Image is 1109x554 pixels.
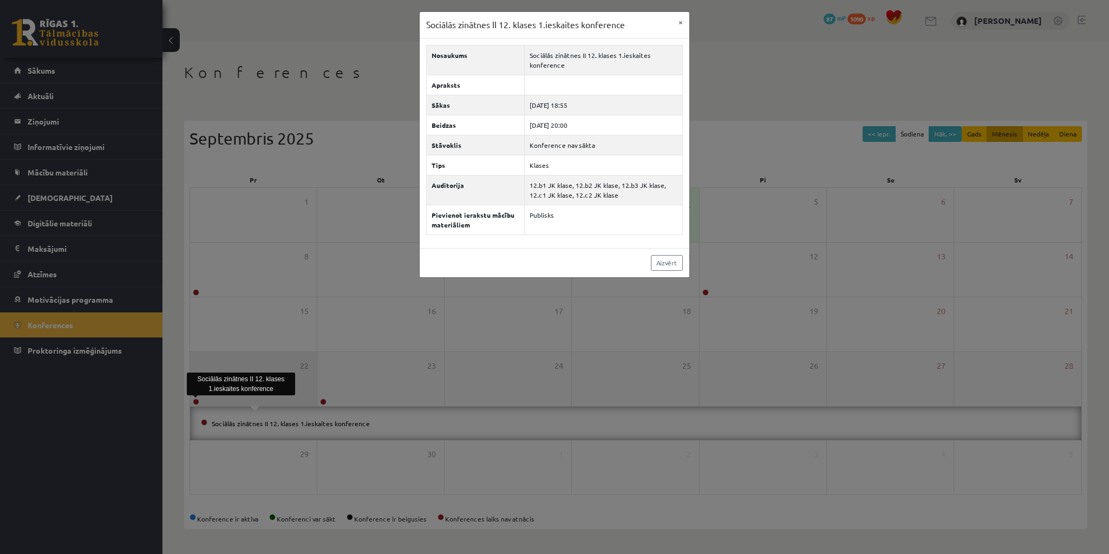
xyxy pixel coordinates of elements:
td: [DATE] 18:55 [525,95,683,115]
td: Klases [525,155,683,175]
td: [DATE] 20:00 [525,115,683,135]
th: Auditorija [427,175,525,205]
td: Konference nav sākta [525,135,683,155]
button: × [672,12,689,32]
th: Stāvoklis [427,135,525,155]
td: Sociālās zinātnes II 12. klases 1.ieskaites konference [525,45,683,75]
th: Nosaukums [427,45,525,75]
h3: Sociālās zinātnes II 12. klases 1.ieskaites konference [426,18,625,31]
th: Pievienot ierakstu mācību materiāliem [427,205,525,234]
td: 12.b1 JK klase, 12.b2 JK klase, 12.b3 JK klase, 12.c1 JK klase, 12.c2 JK klase [525,175,683,205]
th: Apraksts [427,75,525,95]
td: Publisks [525,205,683,234]
th: Sākas [427,95,525,115]
div: Sociālās zinātnes II 12. klases 1.ieskaites konference [187,373,295,395]
a: Aizvērt [651,255,683,271]
th: Beidzas [427,115,525,135]
th: Tips [427,155,525,175]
